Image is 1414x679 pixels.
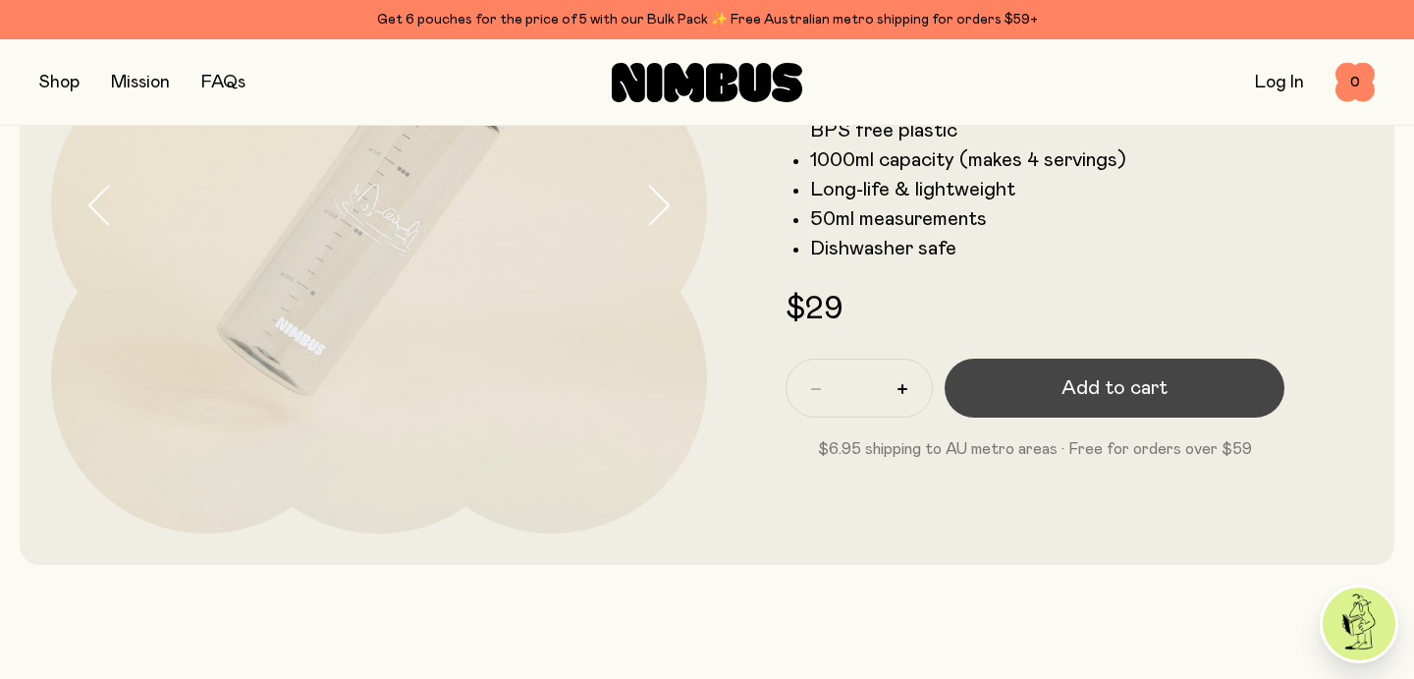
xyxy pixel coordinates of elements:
[810,207,1284,231] li: 50ml measurements
[945,359,1284,418] button: Add to cart
[1255,74,1304,91] a: Log In
[810,148,1284,172] li: 1000ml capacity (makes 4 servings)
[111,74,170,91] a: Mission
[1335,63,1375,102] button: 0
[39,8,1375,31] div: Get 6 pouches for the price of 5 with our Bulk Pack ✨ Free Australian metro shipping for orders $59+
[786,437,1284,461] p: $6.95 shipping to AU metro areas · Free for orders over $59
[786,294,843,325] span: $29
[810,178,1284,201] li: Long-life & lightweight
[810,237,1284,260] li: Dishwasher safe
[201,74,245,91] a: FAQs
[1323,588,1395,660] img: agent
[1061,374,1168,402] span: Add to cart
